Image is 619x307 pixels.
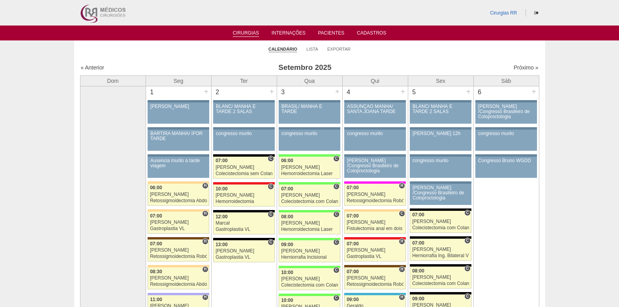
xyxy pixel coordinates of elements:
[148,212,209,234] a: H 07:00 [PERSON_NAME] Gastroplastia VL
[202,183,208,189] span: Hospital
[347,254,404,259] div: Gastroplastia VL
[213,212,274,234] a: C 12:00 Marcal Gastroplastia VL
[408,86,420,98] div: 5
[344,239,405,261] a: H 07:00 [PERSON_NAME] Gastroplastia VL
[203,86,210,97] div: +
[268,239,274,245] span: Consultório
[534,11,539,15] i: Sair
[150,276,207,281] div: [PERSON_NAME]
[148,265,209,267] div: Key: Bartira
[347,269,359,274] span: 07:00
[412,240,424,246] span: 07:00
[148,181,209,184] div: Key: Bartira
[318,30,344,38] a: Pacientes
[281,193,338,198] div: [PERSON_NAME]
[279,294,340,296] div: Key: Brasil
[347,131,403,136] div: congresso murilo
[213,154,274,157] div: Key: Blanc
[279,238,340,240] div: Key: Brasil
[211,75,277,86] th: Ter
[410,184,471,205] a: [PERSON_NAME] /Congresso Brasileiro de Coloproctologia
[347,104,403,114] div: ASSUNÇÃO MANHÃ/ SANTA JOANA TARDE
[150,131,206,141] div: BARTIRA MANHÃ/ IFOR TARDE
[213,185,274,206] a: C 10:00 [PERSON_NAME] Hemorroidectomia
[148,130,209,151] a: BARTIRA MANHÃ/ IFOR TARDE
[213,102,274,124] a: BLANC/ MANHÃ E TARDE 2 SALAS
[150,282,207,287] div: Retossigmoidectomia Abdominal VL
[347,226,404,231] div: Fistulectomia anal em dois tempos
[148,127,209,130] div: Key: Aviso
[333,295,339,301] span: Consultório
[344,130,405,151] a: congresso murilo
[148,102,209,124] a: [PERSON_NAME]
[277,75,342,86] th: Qua
[413,185,469,201] div: [PERSON_NAME] /Congresso Brasileiro de Coloproctologia
[279,102,340,124] a: BRASIL/ MANHÃ E TARDE
[215,158,228,163] span: 07:00
[213,130,274,151] a: congresso murilo
[202,266,208,272] span: Hospital
[233,30,259,37] a: Cirurgias
[410,239,471,261] a: C 07:00 [PERSON_NAME] Herniorrafia Ing. Bilateral VL
[150,269,162,274] span: 08:30
[344,237,405,239] div: Key: Assunção
[215,242,228,247] span: 13:00
[150,220,207,225] div: [PERSON_NAME]
[281,249,338,254] div: [PERSON_NAME]
[344,100,405,102] div: Key: Aviso
[215,193,272,198] div: [PERSON_NAME]
[333,155,339,162] span: Consultório
[464,210,470,216] span: Consultório
[279,154,340,157] div: Key: Brasil
[148,154,209,157] div: Key: Aviso
[150,241,162,247] span: 07:00
[150,254,207,259] div: Retossigmoidectomia Robótica
[215,255,272,260] div: Gastroplastia VL
[268,86,275,97] div: +
[190,62,419,73] h3: Setembro 2025
[81,64,104,71] a: « Anterior
[281,221,338,226] div: [PERSON_NAME]
[347,297,359,302] span: 09:00
[410,292,471,294] div: Key: Blanc
[279,100,340,102] div: Key: Aviso
[413,104,469,114] div: BLANC/ MANHÃ E TARDE 2 SALAS
[412,219,469,224] div: [PERSON_NAME]
[399,294,405,300] span: Hospital
[344,157,405,178] a: [PERSON_NAME] /Congresso Brasileiro de Coloproctologia
[400,86,406,97] div: +
[268,211,274,217] span: Consultório
[347,248,404,253] div: [PERSON_NAME]
[410,236,471,239] div: Key: Blanc
[215,186,228,192] span: 10:00
[281,270,293,275] span: 10:00
[150,185,162,190] span: 06:00
[412,281,469,286] div: Colecistectomia com Colangiografia VL
[413,131,469,136] div: [PERSON_NAME] 12h
[148,100,209,102] div: Key: Aviso
[490,10,517,16] a: Cirurgias RR
[216,104,272,114] div: BLANC/ MANHÃ E TARDE 2 SALAS
[150,192,207,197] div: [PERSON_NAME]
[343,86,355,98] div: 4
[347,198,404,203] div: Retossigmoidectomia Robótica
[150,158,206,168] div: Ausencia murilo a tarde viagem
[478,104,534,120] div: [PERSON_NAME] /Congresso Brasileiro de Coloproctologia
[80,75,146,86] th: Dom
[410,100,471,102] div: Key: Aviso
[150,104,206,109] div: [PERSON_NAME]
[410,127,471,130] div: Key: Aviso
[281,199,338,204] div: Colecistectomia com Colangiografia VL
[344,265,405,267] div: Key: Santa Joana
[464,265,470,272] span: Consultório
[215,249,272,254] div: [PERSON_NAME]
[399,238,405,245] span: Hospital
[268,46,297,52] a: Calendário
[344,127,405,130] div: Key: Aviso
[268,155,274,162] span: Consultório
[215,199,272,204] div: Hemorroidectomia
[215,171,272,176] div: Colecistectomia sem Colangiografia VL
[148,209,209,212] div: Key: Bartira
[333,267,339,273] span: Consultório
[399,210,405,217] span: Consultório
